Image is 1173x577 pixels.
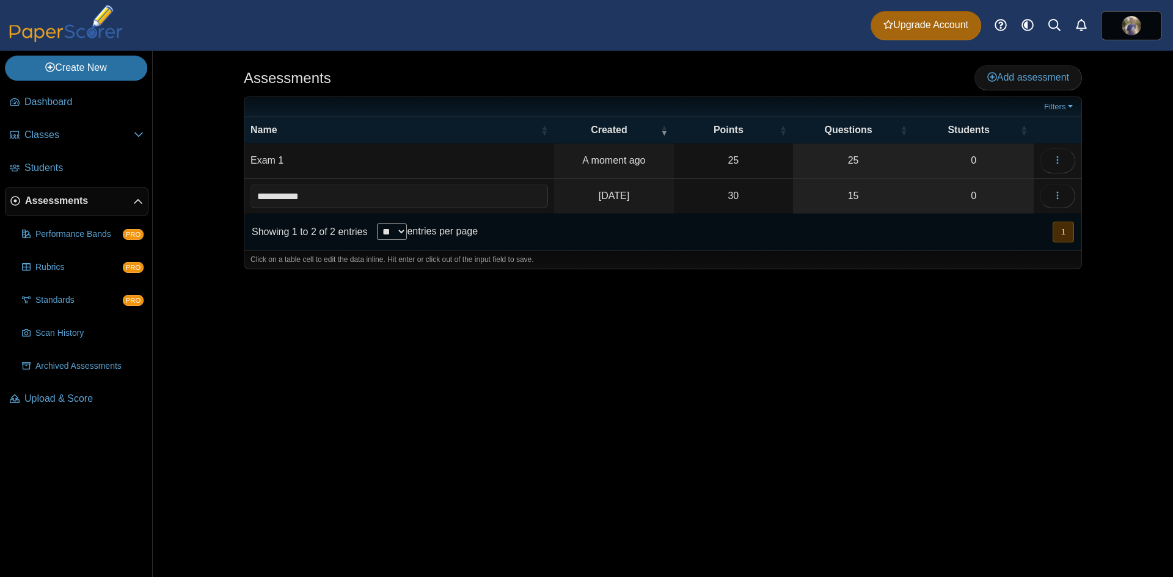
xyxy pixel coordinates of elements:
[560,123,658,137] span: Created
[1020,124,1028,136] span: Students : Activate to sort
[123,295,144,306] span: PRO
[871,11,981,40] a: Upgrade Account
[123,229,144,240] span: PRO
[1122,16,1141,35] img: ps.SG32OzJ0hWf1UCeC
[1041,101,1078,113] a: Filters
[599,191,629,201] time: Mar 20, 2025 at 12:43 PM
[987,72,1069,82] span: Add assessment
[25,194,133,208] span: Assessments
[919,123,1018,137] span: Students
[17,253,148,282] a: Rubrics PRO
[1051,222,1074,242] nav: pagination
[35,327,144,339] span: Scan History
[1053,222,1074,242] button: 1
[5,187,148,216] a: Assessments
[793,143,914,178] a: 25
[913,179,1034,213] a: 0
[582,155,645,165] time: Sep 30, 2025 at 8:18 PM
[793,179,914,213] a: 15
[5,56,147,80] a: Create New
[17,319,148,348] a: Scan History
[24,95,144,109] span: Dashboard
[680,123,777,137] span: Points
[123,262,144,273] span: PRO
[35,261,123,274] span: Rubrics
[35,228,123,241] span: Performance Bands
[244,68,331,89] h1: Assessments
[244,214,367,250] div: Showing 1 to 2 of 2 entries
[913,143,1034,178] a: 0
[5,5,127,42] img: PaperScorer
[674,143,793,178] td: 25
[900,124,907,136] span: Questions : Activate to sort
[799,123,898,137] span: Questions
[407,226,478,236] label: entries per page
[5,154,148,183] a: Students
[24,161,144,175] span: Students
[1068,12,1095,39] a: Alerts
[35,360,144,372] span: Archived Assessments
[244,250,1081,269] div: Click on a table cell to edit the data inline. Hit enter or click out of the input field to save.
[35,294,123,307] span: Standards
[5,34,127,44] a: PaperScorer
[24,392,144,405] span: Upload & Score
[660,124,668,136] span: Created : Activate to remove sorting
[244,143,554,178] td: Exam 1
[17,352,148,381] a: Archived Assessments
[1122,16,1141,35] span: Chris Berman
[780,124,787,136] span: Points : Activate to sort
[1101,11,1162,40] a: ps.SG32OzJ0hWf1UCeC
[250,123,538,137] span: Name
[974,65,1082,90] a: Add assessment
[674,179,793,214] td: 30
[5,121,148,150] a: Classes
[541,124,548,136] span: Name : Activate to sort
[883,18,968,32] span: Upgrade Account
[17,286,148,315] a: Standards PRO
[17,220,148,249] a: Performance Bands PRO
[24,128,134,142] span: Classes
[5,385,148,414] a: Upload & Score
[5,88,148,117] a: Dashboard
